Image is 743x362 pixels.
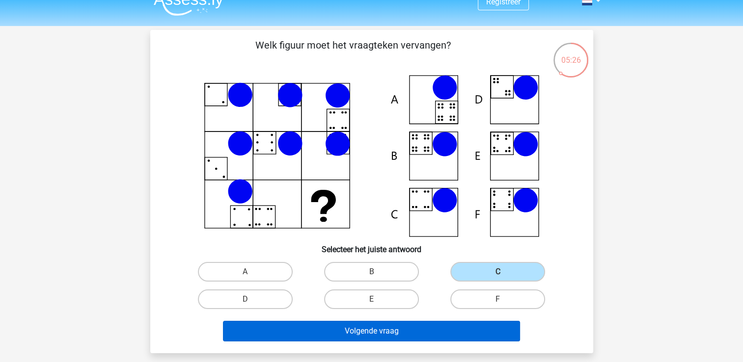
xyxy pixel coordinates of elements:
[324,289,419,309] label: E
[324,262,419,282] label: B
[450,262,545,282] label: C
[552,42,589,66] div: 05:26
[166,38,541,67] p: Welk figuur moet het vraagteken vervangen?
[198,289,293,309] label: D
[166,237,578,254] h6: Selecteer het juiste antwoord
[223,321,520,341] button: Volgende vraag
[450,289,545,309] label: F
[198,262,293,282] label: A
